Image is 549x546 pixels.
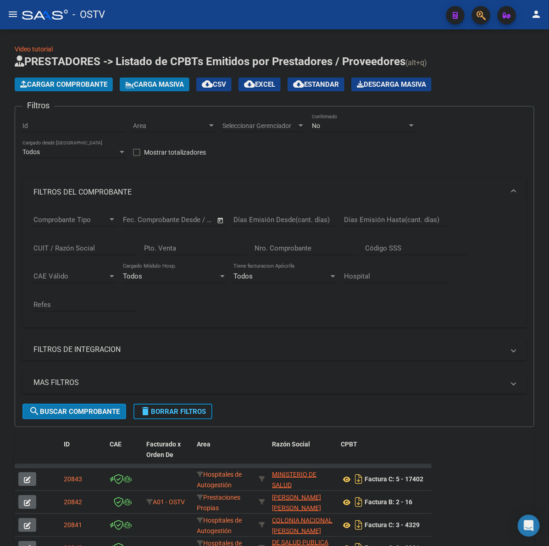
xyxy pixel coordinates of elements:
[405,58,427,67] span: (alt+q)
[268,435,337,475] datatable-header-cell: Razón Social
[133,404,212,419] button: Borrar Filtros
[272,515,333,535] div: 30624603903
[197,471,242,489] span: Hospitales de Autogestión
[20,80,107,89] span: Cargar Comprobante
[22,148,40,156] span: Todos
[202,80,226,89] span: CSV
[244,80,275,89] span: EXCEL
[143,435,193,475] datatable-header-cell: Facturado x Orden De
[197,440,211,448] span: Area
[196,78,232,91] button: CSV
[33,187,505,197] mat-panel-title: FILTROS DEL COMPROBANTE
[193,435,255,475] datatable-header-cell: Area
[357,80,426,89] span: Descarga Masiva
[22,404,126,419] button: Buscar Comprobante
[238,78,281,91] button: EXCEL
[140,407,206,416] span: Borrar Filtros
[22,339,527,361] mat-expansion-panel-header: FILTROS DE INTEGRACION
[293,78,304,89] mat-icon: cloud_download
[351,78,432,91] app-download-masive: Descarga masiva de comprobantes (adjuntos)
[216,215,226,226] button: Open calendar
[144,147,206,158] span: Mostrar totalizadores
[133,122,207,130] span: Area
[293,80,339,89] span: Estandar
[222,122,297,130] span: Seleccionar Gerenciador
[22,372,527,394] mat-expansion-panel-header: MAS FILTROS
[33,272,108,280] span: CAE Válido
[197,494,240,512] span: Prestaciones Propias
[518,515,540,537] div: Open Intercom Messenger
[29,407,120,416] span: Buscar Comprobante
[351,78,432,91] button: Descarga Masiva
[22,207,527,328] div: FILTROS DEL COMPROBANTE
[312,122,320,129] span: No
[272,440,310,448] span: Razón Social
[288,78,344,91] button: Estandar
[153,498,185,506] span: A01 - OSTV
[353,472,365,486] i: Descargar documento
[60,435,106,475] datatable-header-cell: ID
[233,272,253,280] span: Todos
[197,517,242,535] span: Hospitales de Autogestión
[72,5,105,25] span: - OSTV
[22,178,527,207] mat-expansion-panel-header: FILTROS DEL COMPROBANTE
[33,378,505,388] mat-panel-title: MAS FILTROS
[140,406,151,417] mat-icon: delete
[353,495,365,509] i: Descargar documento
[33,216,108,224] span: Comprobante Tipo
[365,499,412,506] strong: Factura B: 2 - 16
[15,78,113,91] button: Cargar Comprobante
[341,440,357,448] span: CPBT
[272,494,321,512] span: [PERSON_NAME] [PERSON_NAME]
[22,99,54,112] h3: Filtros
[110,440,122,448] span: CAE
[272,492,333,512] div: 20235614066
[64,498,82,506] span: 20842
[365,522,420,529] strong: Factura C: 3 - 4329
[15,45,53,53] a: Video tutorial
[29,406,40,417] mat-icon: search
[64,440,70,448] span: ID
[64,475,82,483] span: 20843
[272,469,333,489] div: 30709668923
[123,216,153,224] input: Start date
[272,517,333,535] span: COLONIA NACIONAL [PERSON_NAME]
[202,78,213,89] mat-icon: cloud_download
[161,216,205,224] input: End date
[123,272,142,280] span: Todos
[365,476,423,483] strong: Factura C: 5 - 17402
[7,9,18,20] mat-icon: menu
[125,80,184,89] span: Carga Masiva
[33,345,505,355] mat-panel-title: FILTROS DE INTEGRACION
[531,9,542,20] mat-icon: person
[15,55,405,68] span: PRESTADORES -> Listado de CPBTs Emitidos por Prestadores / Proveedores
[64,521,82,529] span: 20841
[337,435,433,475] datatable-header-cell: CPBT
[106,435,143,475] datatable-header-cell: CAE
[244,78,255,89] mat-icon: cloud_download
[353,518,365,532] i: Descargar documento
[272,471,316,489] span: MINISTERIO DE SALUD
[120,78,189,91] button: Carga Masiva
[146,440,181,458] span: Facturado x Orden De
